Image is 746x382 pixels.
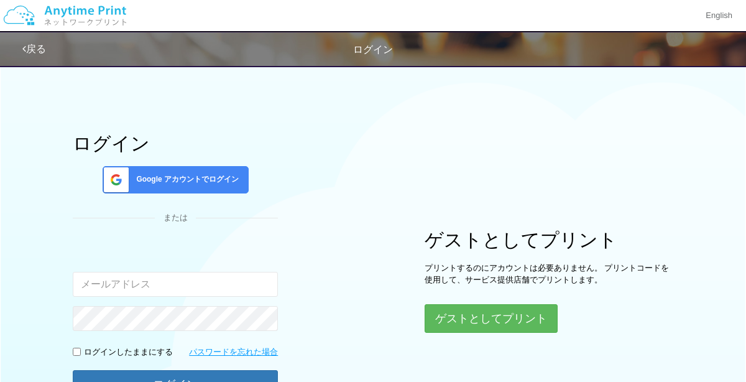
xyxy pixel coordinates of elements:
button: ゲストとしてプリント [425,304,558,333]
h1: ゲストとしてプリント [425,230,673,250]
a: 戻る [22,44,46,54]
a: パスワードを忘れた場合 [189,347,278,358]
p: ログインしたままにする [84,347,173,358]
span: ログイン [353,44,393,55]
span: Google アカウントでログイン [131,174,239,185]
input: メールアドレス [73,272,278,297]
h1: ログイン [73,133,278,154]
div: または [73,212,278,224]
p: プリントするのにアカウントは必要ありません。 プリントコードを使用して、サービス提供店舗でプリントします。 [425,263,673,286]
